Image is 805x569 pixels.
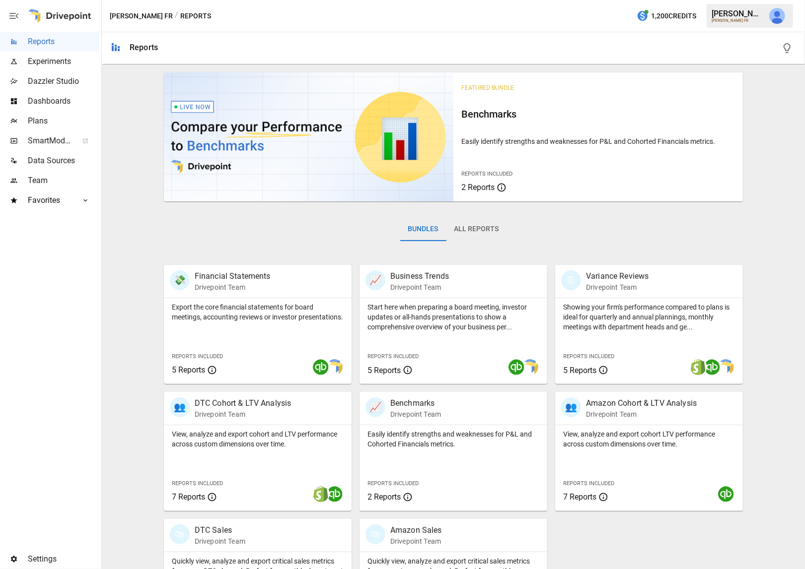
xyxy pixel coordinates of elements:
div: 📈 [366,270,385,290]
p: Business Trends [390,270,449,282]
p: Start here when preparing a board meeting, investor updates or all-hands presentations to show a ... [367,302,539,332]
span: 7 Reports [172,492,205,502]
span: 2 Reports [461,183,495,192]
span: Experiments [28,56,99,67]
p: View, analyze and export cohort LTV performance across custom dimensions over time. [563,429,735,449]
img: shopify [690,359,706,375]
span: 5 Reports [563,366,596,375]
p: Showing your firm's performance compared to plans is ideal for quarterly and annual plannings, mo... [563,302,735,332]
img: smart model [718,359,734,375]
p: Drivepoint Team [195,409,292,419]
img: quickbooks [327,486,343,502]
button: Derek Yimoyines [763,2,791,30]
div: Reports [130,43,158,52]
img: smart model [327,359,343,375]
span: 5 Reports [172,365,205,375]
div: 👥 [170,397,190,417]
div: 💸 [170,270,190,290]
span: Settings [28,553,99,565]
p: Benchmarks [390,397,441,409]
span: Data Sources [28,155,99,167]
span: Reports Included [461,171,512,177]
p: Easily identify strengths and weaknesses for P&L and Cohorted Financials metrics. [461,136,735,146]
p: Drivepoint Team [390,282,449,292]
span: Reports Included [172,353,223,360]
div: / [175,10,178,22]
div: [PERSON_NAME] [712,9,763,18]
span: Featured Bundle [461,84,514,91]
span: Reports Included [172,480,223,487]
h6: Benchmarks [461,106,735,122]
span: Team [28,175,99,187]
span: Plans [28,115,99,127]
p: DTC Sales [195,524,245,536]
p: Drivepoint Team [586,409,697,419]
span: Reports Included [563,353,614,360]
span: Reports [28,36,99,48]
button: All Reports [446,217,507,241]
span: Reports Included [563,480,614,487]
span: 5 Reports [367,366,401,375]
div: 🛍 [366,524,385,544]
div: 🛍 [170,524,190,544]
p: Drivepoint Team [390,409,441,419]
img: quickbooks [718,486,734,502]
span: Reports Included [367,353,419,360]
button: 1,200Credits [633,7,700,25]
span: 1,200 Credits [651,10,696,22]
img: shopify [313,486,329,502]
img: video thumbnail [164,72,453,201]
div: 🗓 [561,270,581,290]
p: Drivepoint Team [195,536,245,546]
img: Derek Yimoyines [769,8,785,24]
span: Dazzler Studio [28,75,99,87]
span: Dashboards [28,95,99,107]
p: Drivepoint Team [586,282,649,292]
img: smart model [522,359,538,375]
p: Amazon Cohort & LTV Analysis [586,397,697,409]
img: quickbooks [509,359,524,375]
div: 👥 [561,397,581,417]
button: Bundles [400,217,446,241]
img: quickbooks [313,359,329,375]
p: Financial Statements [195,270,271,282]
div: [PERSON_NAME] FR [712,18,763,23]
p: Drivepoint Team [195,282,271,292]
p: View, analyze and export cohort and LTV performance across custom dimensions over time. [172,429,344,449]
div: 📈 [366,397,385,417]
p: Easily identify strengths and weaknesses for P&L and Cohorted Financials metrics. [367,429,539,449]
p: Export the core financial statements for board meetings, accounting reviews or investor presentat... [172,302,344,322]
p: Variance Reviews [586,270,649,282]
span: Favorites [28,194,72,206]
span: ™ [71,133,78,146]
p: Drivepoint Team [390,536,442,546]
img: quickbooks [704,359,720,375]
span: Reports Included [367,480,419,487]
button: [PERSON_NAME] FR [110,10,173,22]
p: Amazon Sales [390,524,442,536]
span: SmartModel [28,135,72,147]
span: 7 Reports [563,492,596,502]
p: DTC Cohort & LTV Analysis [195,397,292,409]
span: 2 Reports [367,492,401,502]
